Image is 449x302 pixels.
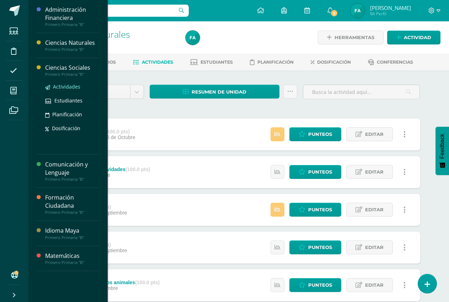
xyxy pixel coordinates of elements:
span: Estudiantes [201,59,233,65]
div: Clasificación de los animales [66,280,160,285]
div: Formación Ciudadana [45,194,99,210]
span: Estudiantes [54,97,82,104]
div: Comunicación y Lenguaje [45,160,99,177]
span: Feedback [439,134,445,159]
span: Conferencias [377,59,413,65]
img: e1f9fcb86e501a77084eaf764c4d03b8.png [351,4,365,18]
span: Punteos [308,203,332,216]
strong: (100.0 pts) [105,129,130,134]
a: Ciencias SocialesPrimero Primaria "B" [45,64,99,77]
div: Primero Primaria "B" [45,22,99,27]
div: Primero Primaria 'B' [55,39,177,46]
span: Resumen de unidad [192,85,246,99]
h1: Ciencias Naturales [55,29,177,39]
span: 01 de Octubre [79,172,110,178]
a: Actividades [133,57,173,68]
button: Feedback - Mostrar encuesta [435,127,449,175]
a: Administración FinancieraPrimero Primaria "B" [45,6,99,27]
span: Dosificación [52,125,80,132]
a: Planificación [45,110,99,118]
span: Mi Perfil [370,11,411,17]
span: Actividad [404,31,431,44]
a: Comunicación y LenguajePrimero Primaria "B" [45,160,99,182]
div: Primero Primaria "B" [45,235,99,240]
div: Administración Financiera [45,6,99,22]
div: Ciencias Sociales [45,64,99,72]
a: Actividades [45,83,99,91]
a: Dosificación [45,124,99,132]
span: Editar [365,241,384,254]
img: e1f9fcb86e501a77084eaf764c4d03b8.png [186,31,200,45]
span: Punteos [308,128,332,141]
div: Primero Primaria "B" [45,177,99,182]
a: Punteos [289,278,341,292]
span: Editar [365,203,384,216]
a: Dosificación [311,57,351,68]
a: MatemáticasPrimero Primaria "B" [45,252,99,265]
div: Cuaderno de Actividades [66,166,150,172]
a: Ciencias NaturalesPrimero Primaria "B" [45,39,99,52]
a: Actividad [387,31,440,44]
span: Punteos [308,165,332,179]
strong: (100.0 pts) [125,166,150,172]
a: Resumen de unidad [150,85,280,99]
span: Actividades [53,83,80,90]
a: Formación CiudadanaPrimero Primaria "B" [45,194,99,215]
a: Idioma MayaPrimero Primaria "B" [45,227,99,240]
div: Primero Primaria "B" [45,47,99,52]
div: Matemáticas [45,252,99,260]
div: Primero Primaria "B" [45,260,99,265]
span: Herramientas [335,31,374,44]
a: Punteos [289,203,341,217]
span: Dosificación [317,59,351,65]
a: Conferencias [368,57,413,68]
strong: (100.0 pts) [135,280,160,285]
div: Idioma Maya [45,227,99,235]
a: Estudiantes [190,57,233,68]
span: Actividades [142,59,173,65]
div: Primero Primaria "B" [45,72,99,77]
a: Punteos [289,127,341,141]
span: Punteos [308,279,332,292]
a: Punteos [289,240,341,254]
span: Punteos [308,241,332,254]
span: Planificación [257,59,294,65]
input: Busca la actividad aquí... [303,85,419,99]
span: 12 de Septiembre [79,285,118,291]
a: Planificación [250,57,294,68]
span: Editar [365,279,384,292]
span: 06 de Octubre [104,134,135,140]
a: Herramientas [318,31,384,44]
span: Editar [365,165,384,179]
input: Busca un usuario... [33,5,189,17]
div: Ciencias Naturales [45,39,99,47]
div: Primero Primaria "B" [45,210,99,215]
span: [PERSON_NAME] [370,4,411,11]
a: Punteos [289,165,341,179]
span: Editar [365,128,384,141]
span: Planificación [52,111,82,118]
a: Estudiantes [45,96,99,105]
span: 2 [330,9,338,17]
